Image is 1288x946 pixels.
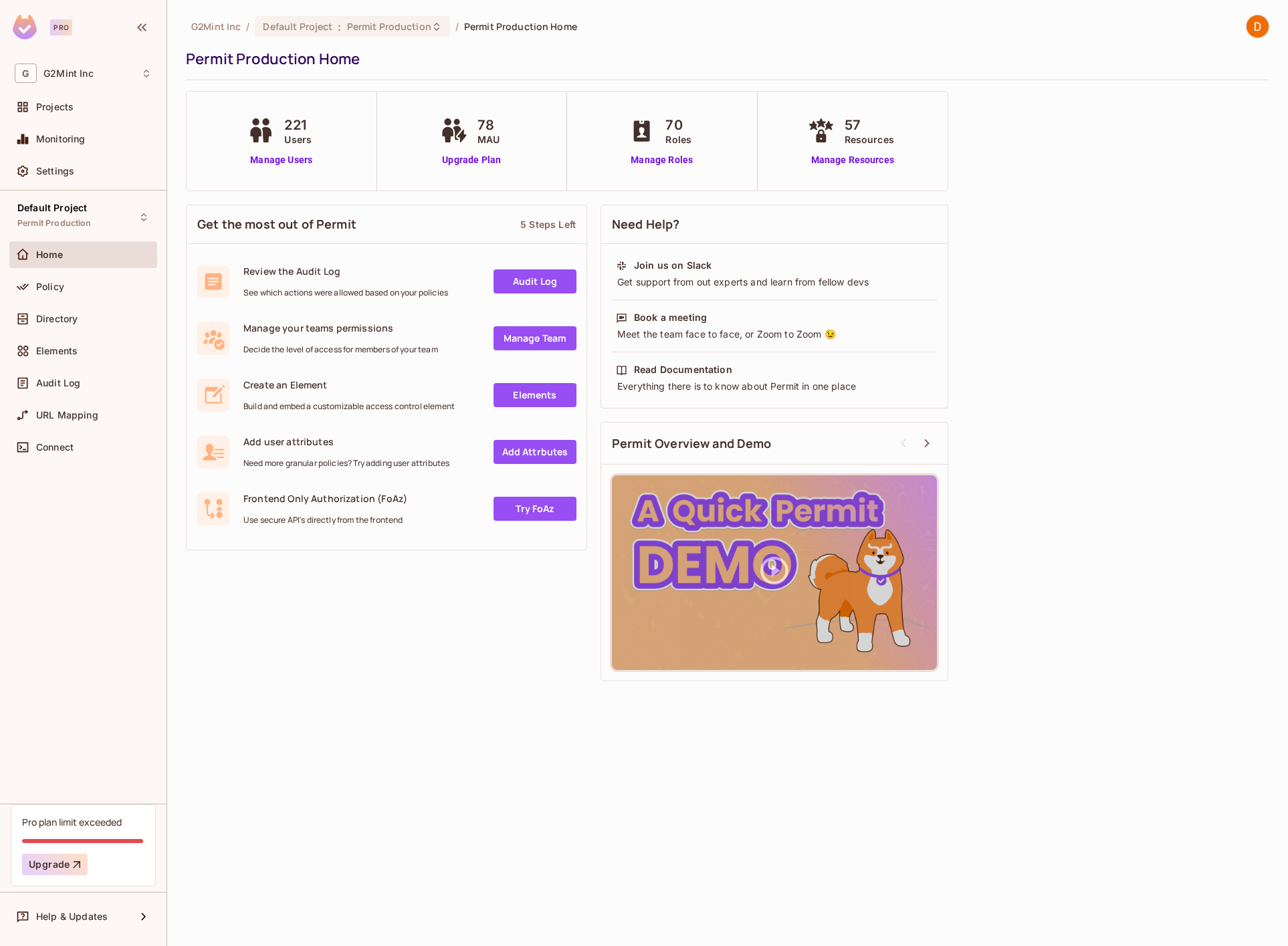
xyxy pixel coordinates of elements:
a: Manage Resources [804,153,901,167]
div: Meet the team face to face, or Zoom to Zoom 😉 [616,328,933,341]
span: 221 [284,115,312,135]
span: Build and embed a customizable access control element [243,401,455,412]
a: Manage Users [244,153,318,167]
div: Permit Production Home [186,49,1263,69]
span: Review the Audit Log [243,265,448,277]
span: Add user attributes [243,435,449,448]
div: Book a meeting [634,311,707,324]
img: SReyMgAAAABJRU5ErkJggg== [13,15,37,39]
a: Manage Roles [625,153,698,167]
button: Upgrade [22,854,88,875]
div: Get support from out experts and learn from fellow devs [616,275,933,289]
li: / [455,20,459,33]
span: Decide the level of access for members of your team [243,344,438,355]
img: Dhimitri Jorgji [1247,15,1269,37]
a: Elements [494,383,576,407]
span: Need Help? [612,216,680,233]
span: Default Project [263,20,332,33]
span: Users [284,132,312,146]
span: Permit Production [17,218,92,229]
span: : [337,21,342,32]
a: Audit Log [494,269,576,293]
span: 78 [477,115,500,135]
span: Create an Element [243,378,455,391]
span: Default Project [17,203,87,213]
span: Permit Overview and Demo [612,435,772,452]
div: Join us on Slack [634,259,712,272]
a: Try FoAz [494,497,576,521]
span: URL Mapping [36,410,98,421]
span: Permit Production [347,20,431,33]
span: 57 [845,115,894,135]
span: Monitoring [36,134,86,144]
span: Get the most out of Permit [197,216,356,233]
span: See which actions were allowed based on your policies [243,287,448,298]
span: Workspace: G2Mint Inc [43,68,94,79]
span: Need more granular policies? Try adding user attributes [243,458,449,469]
a: Manage Team [494,326,576,350]
span: 70 [665,115,691,135]
div: Read Documentation [634,363,732,376]
span: Use secure API's directly from the frontend [243,515,407,525]
span: the active workspace [191,20,241,33]
span: Projects [36,102,74,112]
div: 5 Steps Left [520,218,576,231]
div: Pro plan limit exceeded [22,816,122,828]
span: Connect [36,442,74,453]
span: Help & Updates [36,911,108,922]
span: Policy [36,281,64,292]
span: G [15,64,37,83]
div: Pro [50,19,72,35]
span: Settings [36,166,74,176]
span: Home [36,249,64,260]
span: Permit Production Home [464,20,577,33]
a: Add Attrbutes [494,440,576,464]
span: Directory [36,314,78,324]
span: Elements [36,346,78,356]
span: MAU [477,132,500,146]
span: Audit Log [36,378,80,388]
span: Roles [665,132,691,146]
span: Manage your teams permissions [243,322,438,334]
span: Resources [845,132,894,146]
span: Frontend Only Authorization (FoAz) [243,492,407,505]
a: Upgrade Plan [437,153,506,167]
div: Everything there is to know about Permit in one place [616,380,933,393]
li: / [246,20,249,33]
